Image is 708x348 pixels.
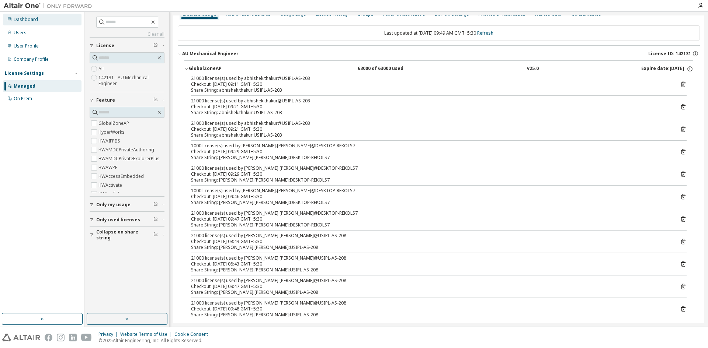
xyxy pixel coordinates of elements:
[191,104,669,110] div: Checkout: [DATE] 09:21 GMT+5:30
[174,331,212,337] div: Cookie Consent
[4,2,96,10] img: Altair One
[96,43,114,49] span: License
[98,154,161,163] label: HWAMDCPrivateExplorerPlus
[191,261,669,267] div: Checkout: [DATE] 08:43 GMT+5:30
[98,337,212,344] p: © 2025 Altair Engineering, Inc. All Rights Reserved.
[648,51,691,57] span: License ID: 142131
[191,177,669,183] div: Share String: [PERSON_NAME].[PERSON_NAME]:DESKTOP-REKOLS7
[90,92,164,108] button: Feature
[96,229,153,241] span: Collapse on share string
[178,46,700,62] button: AU Mechanical EngineerLicense ID: 142131
[98,181,124,190] label: HWActivate
[98,128,126,137] label: HyperWorks
[14,17,38,22] div: Dashboard
[184,321,693,337] button: HyperWorks63000 of 63000 usedv25.0Expire date:[DATE]
[98,190,122,198] label: HWAcufwh
[98,172,145,181] label: HWAccessEmbedded
[477,30,493,36] a: Refresh
[2,334,40,341] img: altair_logo.svg
[178,25,700,41] div: Last updated at: [DATE] 09:49 AM GMT+5:30
[98,163,119,172] label: HWAWPF
[14,83,35,89] div: Managed
[98,137,122,145] label: HWAIFPBS
[90,38,164,54] button: License
[69,334,77,341] img: linkedin.svg
[191,312,669,318] div: Share String: [PERSON_NAME].[PERSON_NAME]:USIPL-AS-208
[14,43,39,49] div: User Profile
[96,217,140,223] span: Only used licenses
[527,66,539,72] div: v25.0
[14,96,32,102] div: On Prem
[191,210,669,216] div: 21000 license(s) used by [PERSON_NAME].[PERSON_NAME]@DESKTOP-REKOLS7
[90,197,164,213] button: Only my usage
[641,66,693,72] div: Expire date: [DATE]
[191,194,669,200] div: Checkout: [DATE] 09:46 GMT+5:30
[191,300,669,306] div: 21000 license(s) used by [PERSON_NAME].[PERSON_NAME]@USIPL-AS-208
[184,61,693,77] button: GlobalZoneAP63000 of 63000 usedv25.0Expire date:[DATE]
[90,227,164,243] button: Collapse on share string
[191,222,669,228] div: Share String: [PERSON_NAME].[PERSON_NAME]:DESKTOP-REKOLS7
[191,245,669,250] div: Share String: [PERSON_NAME].[PERSON_NAME]:USIPL-AS-208
[81,334,92,341] img: youtube.svg
[45,334,52,341] img: facebook.svg
[14,30,27,36] div: Users
[191,98,669,104] div: 21000 license(s) used by abhishek.thakur@USIPL-AS-203
[191,155,669,161] div: Share String: [PERSON_NAME].[PERSON_NAME]:DESKTOP-REKOLS7
[98,73,164,88] label: 142131 - AU Mechanical Engineer
[191,188,669,194] div: 1000 license(s) used by [PERSON_NAME].[PERSON_NAME]@DESKTOP-REKOLS7
[191,165,669,171] div: 21000 license(s) used by [PERSON_NAME].[PERSON_NAME]@DESKTOP-REKOLS7
[191,278,669,284] div: 21000 license(s) used by [PERSON_NAME].[PERSON_NAME]@USIPL-AS-208
[153,232,158,238] span: Clear filter
[191,110,669,116] div: Share String: abhishek.thakur:USIPL-AS-203
[153,97,158,103] span: Clear filter
[191,120,669,126] div: 21000 license(s) used by abhishek.thakur@USIPL-AS-203
[153,217,158,223] span: Clear filter
[98,64,105,73] label: All
[98,145,156,154] label: HWAMDCPrivateAuthoring
[191,149,669,155] div: Checkout: [DATE] 09:29 GMT+5:30
[191,267,669,273] div: Share String: [PERSON_NAME].[PERSON_NAME]:USIPL-AS-208
[90,31,164,37] a: Clear all
[358,66,424,72] div: 63000 of 63000 used
[191,87,669,93] div: Share String: abhishek.thakur:USIPL-AS-203
[191,284,669,289] div: Checkout: [DATE] 09:47 GMT+5:30
[5,70,44,76] div: License Settings
[189,66,255,72] div: GlobalZoneAP
[191,81,669,87] div: Checkout: [DATE] 09:11 GMT+5:30
[191,255,669,261] div: 21000 license(s) used by [PERSON_NAME].[PERSON_NAME]@USIPL-AS-208
[153,43,158,49] span: Clear filter
[191,171,669,177] div: Checkout: [DATE] 09:29 GMT+5:30
[191,306,669,312] div: Checkout: [DATE] 09:48 GMT+5:30
[96,97,115,103] span: Feature
[182,51,239,57] div: AU Mechanical Engineer
[90,212,164,228] button: Only used licenses
[14,56,49,62] div: Company Profile
[191,132,669,138] div: Share String: abhishek.thakur:USIPL-AS-203
[98,119,131,128] label: GlobalZoneAP
[153,202,158,208] span: Clear filter
[98,331,120,337] div: Privacy
[191,143,669,149] div: 1000 license(s) used by [PERSON_NAME].[PERSON_NAME]@DESKTOP-REKOLS7
[191,233,669,239] div: 21000 license(s) used by [PERSON_NAME].[PERSON_NAME]@USIPL-AS-208
[191,200,669,205] div: Share String: [PERSON_NAME].[PERSON_NAME]:DESKTOP-REKOLS7
[57,334,65,341] img: instagram.svg
[191,289,669,295] div: Share String: [PERSON_NAME].[PERSON_NAME]:USIPL-AS-208
[191,126,669,132] div: Checkout: [DATE] 09:21 GMT+5:30
[96,202,131,208] span: Only my usage
[191,216,669,222] div: Checkout: [DATE] 09:47 GMT+5:30
[191,239,669,245] div: Checkout: [DATE] 08:43 GMT+5:30
[191,75,669,81] div: 21000 license(s) used by abhishek.thakur@USIPL-AS-203
[120,331,174,337] div: Website Terms of Use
